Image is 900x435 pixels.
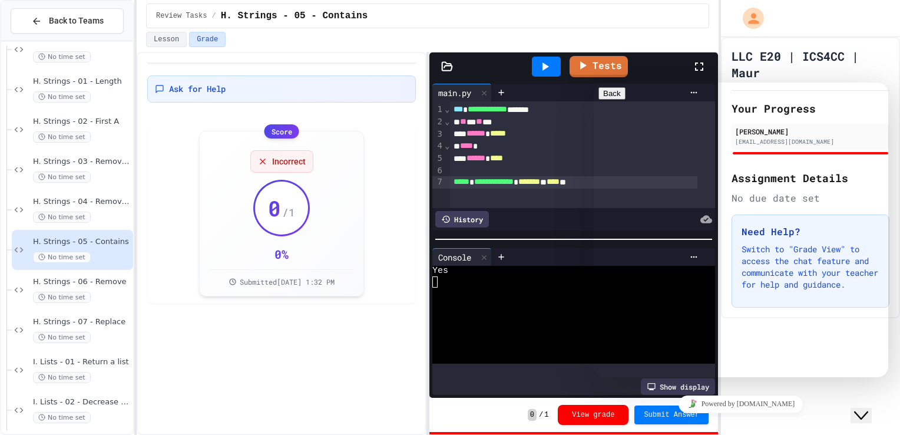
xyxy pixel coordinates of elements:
[432,153,444,165] div: 5
[33,91,91,103] span: No time set
[432,104,444,116] div: 1
[444,104,450,114] span: Fold line
[49,15,104,27] span: Back to Teams
[432,248,492,266] div: Console
[851,388,888,423] iframe: chat widget
[33,292,91,303] span: No time set
[432,116,444,128] div: 2
[444,117,450,126] span: Fold line
[432,84,492,101] div: main.py
[33,372,91,383] span: No time set
[33,237,131,247] span: H. Strings - 05 - Contains
[282,204,295,220] span: / 1
[11,8,124,34] button: Back to Teams
[544,410,548,420] span: 1
[211,11,216,21] span: /
[268,196,281,220] span: 0
[444,141,450,150] span: Fold line
[432,87,477,99] div: main.py
[33,131,91,143] span: No time set
[33,197,131,207] span: H. Strings - 04 - Remove Last Character
[156,11,207,21] span: Review Tasks
[274,246,289,262] div: 0 %
[432,251,477,263] div: Console
[33,157,131,167] span: H. Strings - 03 - Remove First Character
[432,165,444,177] div: 6
[33,77,131,87] span: H. Strings - 01 - Length
[432,266,448,276] span: Yes
[539,410,543,420] span: /
[33,357,131,367] span: I. Lists - 01 - Return a list
[432,176,444,189] div: 7
[641,378,715,395] div: Show display
[33,172,91,183] span: No time set
[221,9,368,23] span: H. Strings - 05 - Contains
[33,397,131,407] span: I. Lists - 02 - Decrease Elements
[528,409,537,421] span: 0
[33,252,91,263] span: No time set
[33,51,91,62] span: No time set
[594,83,888,377] iframe: chat widget
[33,317,131,327] span: H. Strings - 07 - Replace
[240,277,335,286] span: Submitted [DATE] 1:32 PM
[730,5,767,32] div: My Account
[272,156,306,167] span: Incorrect
[435,211,489,228] div: History
[189,32,226,47] button: Grade
[146,32,187,47] button: Lesson
[169,83,226,95] span: Ask for Help
[33,212,91,223] span: No time set
[570,56,628,77] a: Tests
[432,128,444,141] div: 3
[432,140,444,153] div: 4
[33,117,131,127] span: H. Strings - 02 - First A
[594,391,888,417] iframe: chat widget
[264,124,299,139] div: Score
[33,412,91,423] span: No time set
[558,405,628,425] button: View grade
[33,332,91,343] span: No time set
[732,48,889,81] h1: LLC E20 | ICS4CC | Maur
[33,277,131,287] span: H. Strings - 06 - Remove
